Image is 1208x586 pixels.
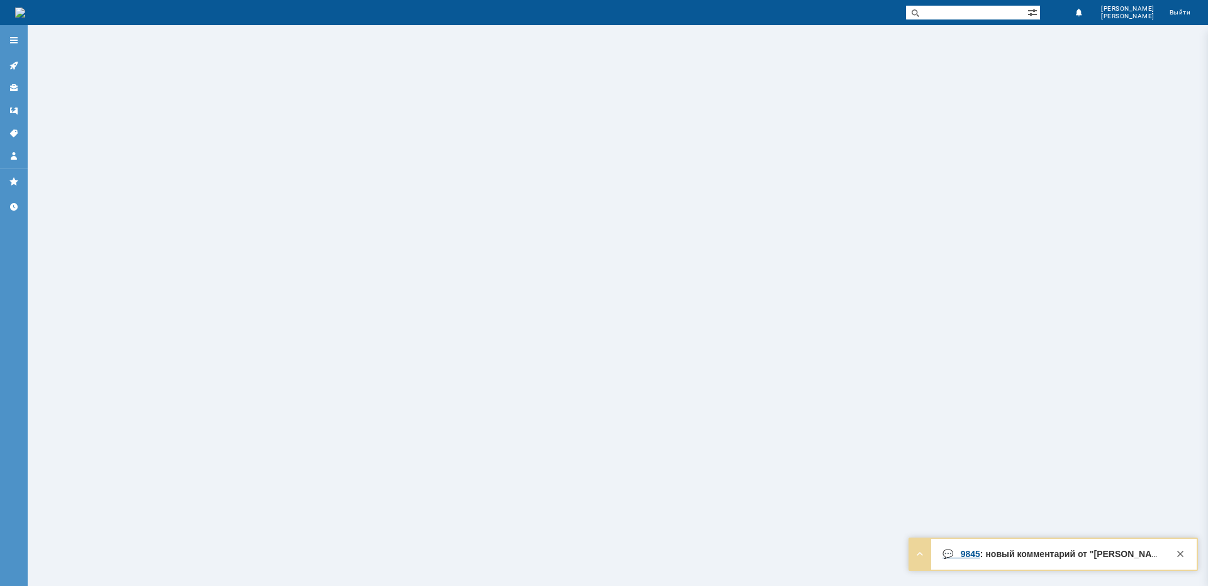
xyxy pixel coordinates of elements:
span: [PERSON_NAME] [1101,13,1155,20]
img: logo [15,8,25,18]
a: Шаблоны комментариев [4,101,24,121]
a: Активности [4,55,24,75]
a: Мой профиль [4,146,24,166]
div: Развернуть [912,546,927,561]
span: [PERSON_NAME] [1101,5,1155,13]
a: Клиенты [4,78,24,98]
div: Добрый день. Поставили ИБП на POE и mikrotik 750. Просьба помониторить канал. --- С уважением, [P... [942,549,1164,560]
a: 💬 9845 [942,549,980,559]
a: Теги [4,123,24,143]
div: Закрыть [1173,546,1188,561]
span: Расширенный поиск [1027,6,1040,18]
a: Перейти на домашнюю страницу [15,8,25,18]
